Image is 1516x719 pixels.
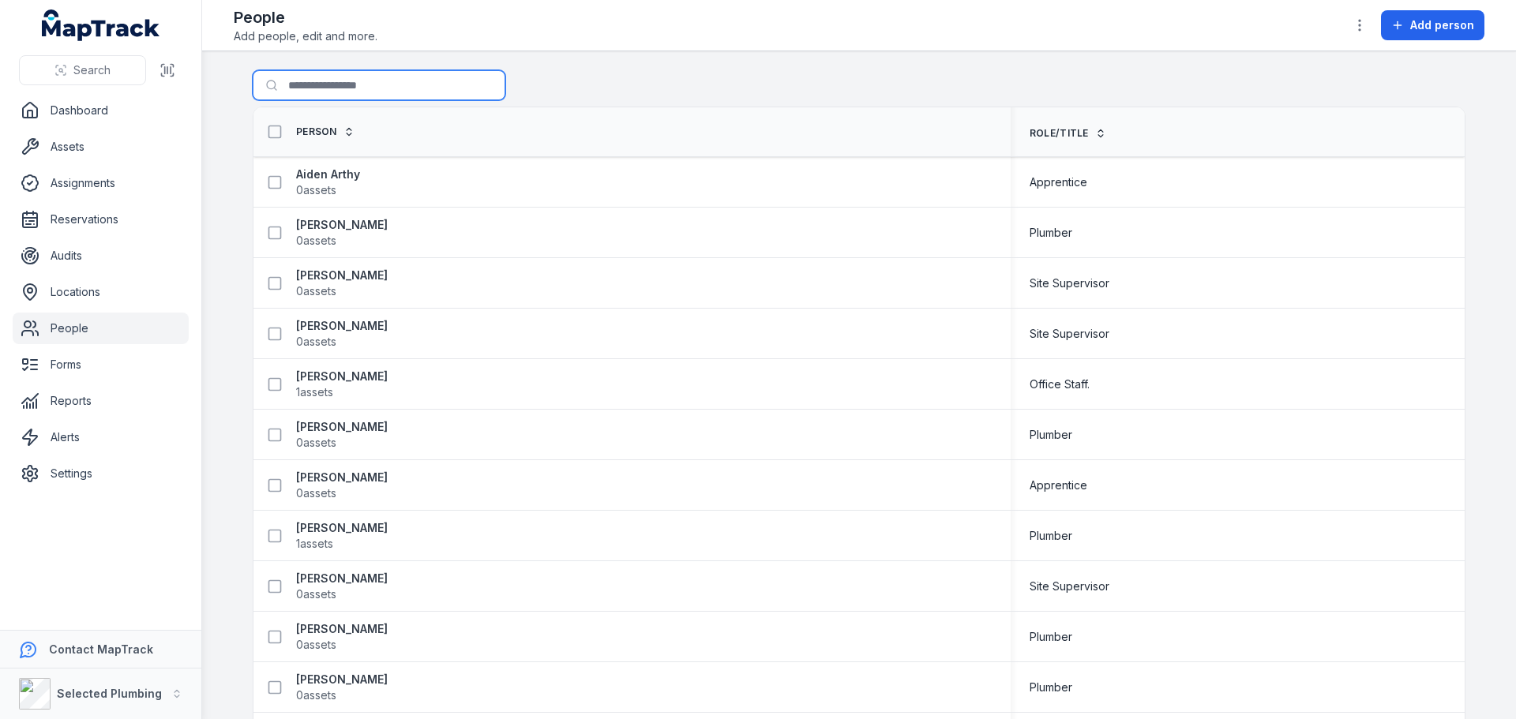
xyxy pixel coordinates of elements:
[13,421,189,453] a: Alerts
[234,28,377,44] span: Add people, edit and more.
[296,621,388,653] a: [PERSON_NAME]0assets
[234,6,377,28] h2: People
[1030,326,1109,342] span: Site Supervisor
[1030,629,1072,645] span: Plumber
[296,571,388,586] strong: [PERSON_NAME]
[1381,10,1484,40] button: Add person
[296,672,388,703] a: [PERSON_NAME]0assets
[42,9,160,41] a: MapTrack
[1030,579,1109,594] span: Site Supervisor
[296,470,388,485] strong: [PERSON_NAME]
[296,167,360,198] a: Aiden Arthy0assets
[13,385,189,417] a: Reports
[296,687,336,703] span: 0 assets
[1030,275,1109,291] span: Site Supervisor
[49,642,153,656] strong: Contact MapTrack
[1030,127,1089,140] span: Role/Title
[296,318,388,350] a: [PERSON_NAME]0assets
[296,621,388,637] strong: [PERSON_NAME]
[1410,17,1474,33] span: Add person
[1030,127,1106,140] a: Role/Title
[13,95,189,126] a: Dashboard
[13,313,189,344] a: People
[13,276,189,308] a: Locations
[296,586,336,602] span: 0 assets
[1030,225,1072,241] span: Plumber
[296,637,336,653] span: 0 assets
[296,419,388,451] a: [PERSON_NAME]0assets
[73,62,111,78] span: Search
[1030,174,1087,190] span: Apprentice
[296,283,336,299] span: 0 assets
[1030,376,1090,392] span: Office Staff.
[296,470,388,501] a: [PERSON_NAME]0assets
[13,131,189,163] a: Assets
[296,571,388,602] a: [PERSON_NAME]0assets
[296,520,388,552] a: [PERSON_NAME]1assets
[1030,680,1072,695] span: Plumber
[296,435,336,451] span: 0 assets
[296,536,333,552] span: 1 assets
[1030,477,1087,493] span: Apprentice
[296,217,388,249] a: [PERSON_NAME]0assets
[13,458,189,489] a: Settings
[13,167,189,199] a: Assignments
[296,125,355,138] a: Person
[296,125,337,138] span: Person
[296,384,333,400] span: 1 assets
[13,240,189,271] a: Audits
[296,167,360,182] strong: Aiden Arthy
[1030,427,1072,443] span: Plumber
[296,268,388,283] strong: [PERSON_NAME]
[296,233,336,249] span: 0 assets
[296,419,388,435] strong: [PERSON_NAME]
[13,204,189,235] a: Reservations
[296,334,336,350] span: 0 assets
[296,369,388,400] a: [PERSON_NAME]1assets
[296,268,388,299] a: [PERSON_NAME]0assets
[296,318,388,334] strong: [PERSON_NAME]
[296,182,336,198] span: 0 assets
[1030,528,1072,544] span: Plumber
[296,217,388,233] strong: [PERSON_NAME]
[296,369,388,384] strong: [PERSON_NAME]
[296,520,388,536] strong: [PERSON_NAME]
[13,349,189,380] a: Forms
[57,687,162,700] strong: Selected Plumbing
[296,672,388,687] strong: [PERSON_NAME]
[296,485,336,501] span: 0 assets
[19,55,146,85] button: Search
